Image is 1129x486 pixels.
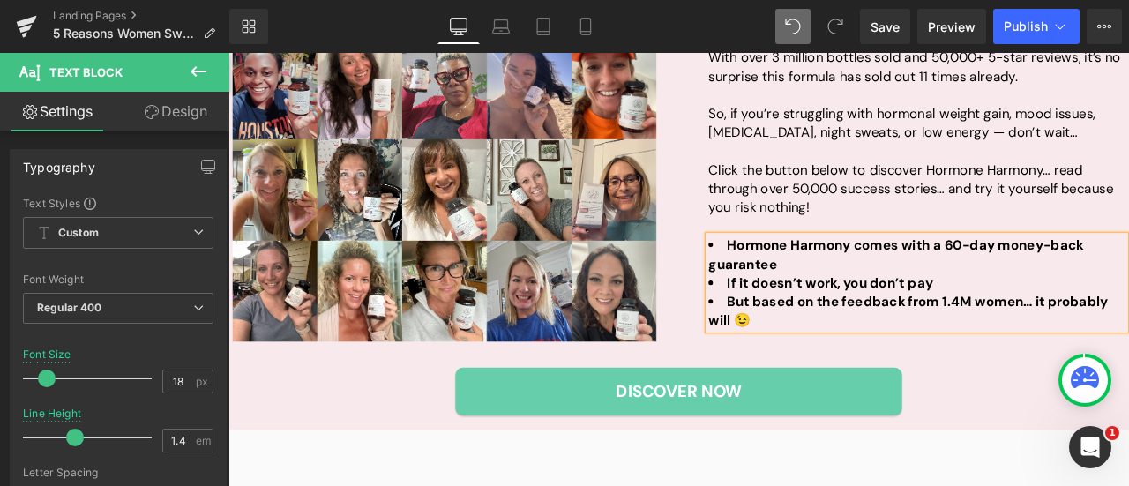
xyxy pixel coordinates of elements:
[23,196,213,210] div: Text Styles
[196,435,211,446] span: em
[569,129,1049,194] span: Click the button below to discover Hormone Harmony… read through over 50,000 success stories… and...
[53,26,196,41] span: 5 Reasons Women Swear by Hormone Harmony™
[49,65,123,79] span: Text Block
[564,9,607,44] a: Mobile
[460,385,609,417] span: Discover Now
[23,407,81,420] div: Line Height
[23,467,213,479] div: Letter Spacing
[229,9,268,44] a: New Library
[993,9,1080,44] button: Publish
[871,18,900,36] span: Save
[917,9,986,44] a: Preview
[928,18,976,36] span: Preview
[480,9,522,44] a: Laptop
[569,284,1043,327] strong: But based on the feedback from 1.4M women… it probably will 😉
[775,9,811,44] button: Undo
[522,9,564,44] a: Tablet
[1105,426,1119,440] span: 1
[53,9,229,23] a: Landing Pages
[818,9,853,44] button: Redo
[196,376,211,387] span: px
[569,62,1028,105] span: So, if you’re struggling with hormonal weight gain, mood issues, [MEDICAL_DATA], night sweats, or...
[569,217,1013,260] b: Hormone Harmony comes with a 60-day money-back guarantee
[437,9,480,44] a: Desktop
[23,273,213,286] div: Font Weight
[1004,19,1048,34] span: Publish
[23,348,71,361] div: Font Size
[58,226,99,241] b: Custom
[1087,9,1122,44] button: More
[118,92,233,131] a: Design
[23,150,95,175] div: Typography
[1069,426,1111,468] iframe: Intercom live chat
[269,373,798,430] a: Discover Now
[37,301,102,314] b: Regular 400
[591,262,835,283] strong: If it doesn’t work, you don’t pay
